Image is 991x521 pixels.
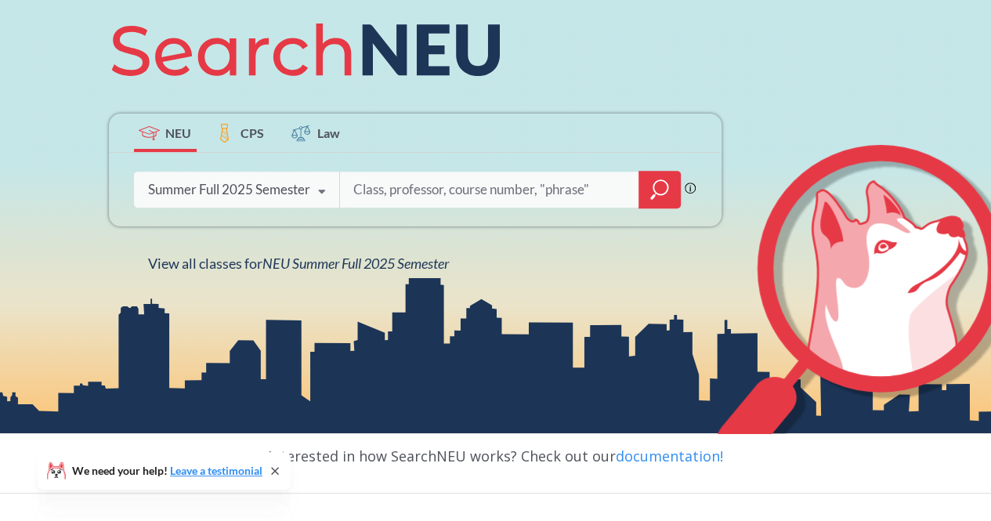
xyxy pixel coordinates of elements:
span: View all classes for [148,255,449,272]
span: Law [317,124,340,142]
div: Summer Full 2025 Semester [148,181,310,198]
span: CPS [241,124,264,142]
div: magnifying glass [638,171,681,208]
span: NEU Summer Full 2025 Semester [262,255,449,272]
svg: magnifying glass [650,179,669,201]
span: NEU [165,124,191,142]
input: Class, professor, course number, "phrase" [352,173,628,206]
a: documentation! [616,447,723,465]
